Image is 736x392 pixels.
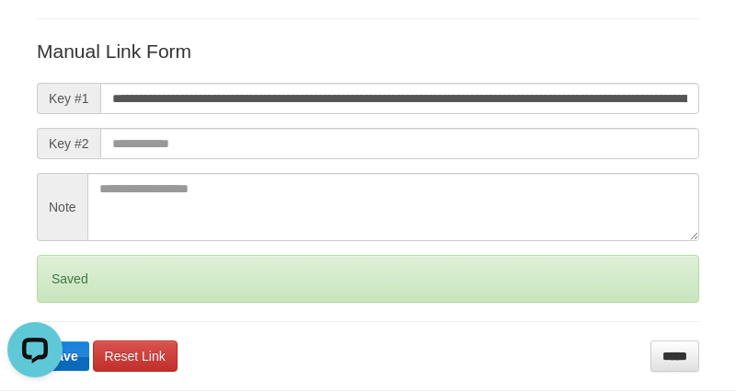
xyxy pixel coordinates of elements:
span: Key #1 [37,83,100,114]
span: Reset Link [105,349,166,363]
span: Key #2 [37,128,100,159]
p: Manual Link Form [37,38,699,64]
a: Reset Link [93,340,178,372]
span: Note [37,173,87,241]
span: Save [48,349,78,363]
button: Open LiveChat chat widget [7,7,63,63]
div: Saved [37,255,699,303]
